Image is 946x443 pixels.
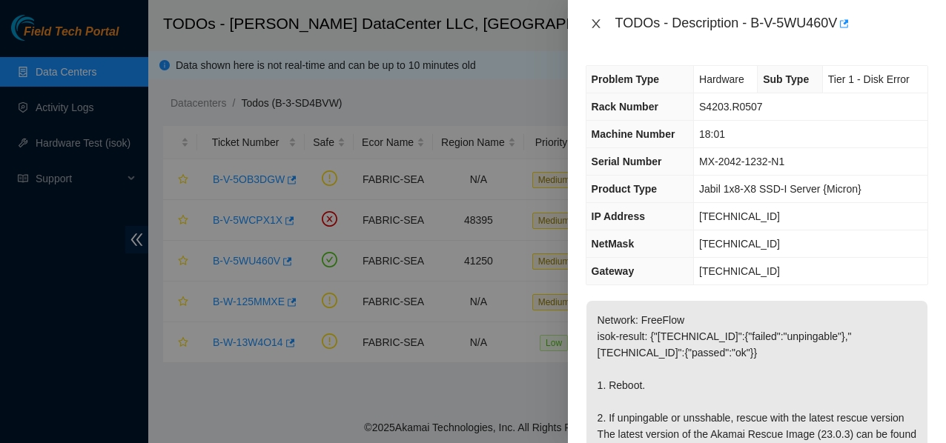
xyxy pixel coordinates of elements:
span: Tier 1 - Disk Error [828,73,910,85]
span: [TECHNICAL_ID] [699,238,780,250]
span: [TECHNICAL_ID] [699,265,780,277]
span: NetMask [592,238,635,250]
span: Machine Number [592,128,675,140]
span: Hardware [699,73,744,85]
span: Problem Type [592,73,660,85]
span: Product Type [592,183,657,195]
span: Rack Number [592,101,658,113]
span: [TECHNICAL_ID] [699,210,780,222]
span: MX-2042-1232-N1 [699,156,784,167]
span: close [590,18,602,30]
div: TODOs - Description - B-V-5WU460V [615,12,928,36]
span: Serial Number [592,156,662,167]
span: Jabil 1x8-X8 SSD-I Server {Micron} [699,183,861,195]
span: 18:01 [699,128,725,140]
span: Gateway [592,265,635,277]
span: IP Address [592,210,645,222]
span: Sub Type [763,73,809,85]
button: Close [586,17,606,31]
span: S4203.R0507 [699,101,763,113]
